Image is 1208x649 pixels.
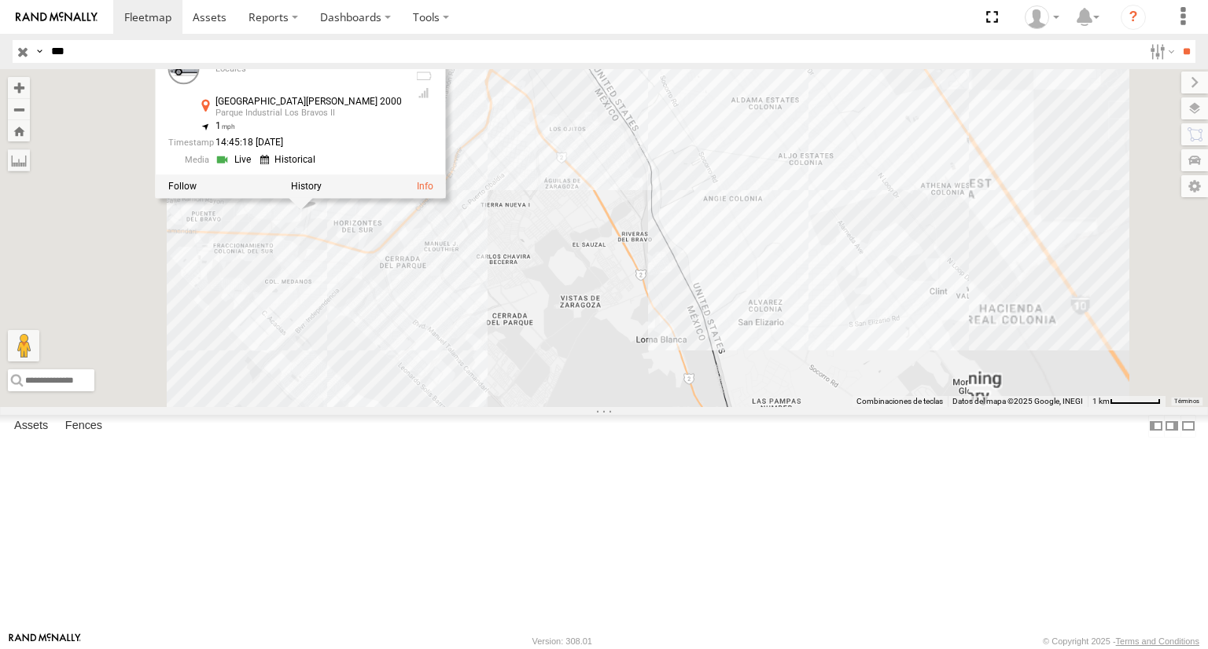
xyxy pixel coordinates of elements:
[1043,636,1199,646] div: © Copyright 2025 -
[417,181,433,192] a: View Asset Details
[8,120,30,141] button: Zoom Home
[1174,398,1199,404] a: Términos (se abre en una nueva pestaña)
[532,636,592,646] div: Version: 308.01
[57,416,110,438] label: Fences
[1088,396,1166,407] button: Escala del mapa: 1 km por 61 píxeles
[215,120,235,131] span: 1
[1164,415,1180,438] label: Dock Summary Table to the Right
[8,98,30,120] button: Zoom out
[1144,40,1177,63] label: Search Filter Options
[9,633,81,649] a: Visit our Website
[8,77,30,98] button: Zoom in
[291,181,322,192] label: View Asset History
[414,86,433,99] div: Last Event GSM Signal Strength
[8,330,39,361] button: Arrastra al hombrecito al mapa para abrir Street View
[168,181,197,192] label: Realtime tracking of Asset
[33,40,46,63] label: Search Query
[168,138,402,148] div: Date/time of location update
[1148,415,1164,438] label: Dock Summary Table to the Left
[168,53,200,84] a: View Asset Details
[856,396,943,407] button: Combinaciones de teclas
[952,397,1083,405] span: Datos del mapa ©2025 Google, INEGI
[215,152,256,167] a: View Live Media Streams
[1116,636,1199,646] a: Terms and Conditions
[6,416,56,438] label: Assets
[215,97,402,107] div: [GEOGRAPHIC_DATA][PERSON_NAME] 2000
[414,70,433,82] div: No battery health information received from this device.
[260,152,320,167] a: View Historical Media Streams
[1180,415,1196,438] label: Hide Summary Table
[1121,5,1146,30] i: ?
[16,12,98,23] img: rand-logo.svg
[215,65,402,75] div: Locales
[215,108,402,118] div: Parque Industrial Los Bravos II
[1181,175,1208,197] label: Map Settings
[8,149,30,171] label: Measure
[1019,5,1065,29] div: Jose Velazquez
[1092,397,1110,405] span: 1 km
